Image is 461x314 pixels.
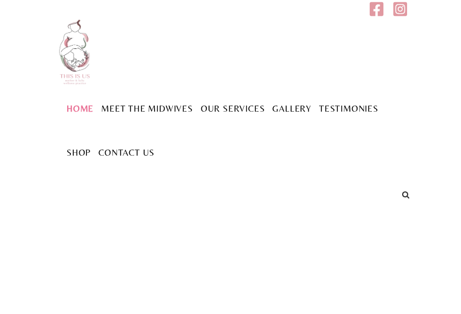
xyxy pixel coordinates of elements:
[268,103,315,114] a: Gallery
[63,147,95,158] a: Shop
[63,103,97,114] a: Home
[393,1,407,17] img: instagram-square.svg
[97,103,197,114] a: Meet the Midwives
[52,16,101,86] img: This is us practice
[393,7,407,20] a: Follow us on Instagram
[95,147,158,158] a: Contact Us
[315,103,382,114] a: Testimonies
[370,1,383,17] img: facebook-square.svg
[197,103,269,114] a: Our Services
